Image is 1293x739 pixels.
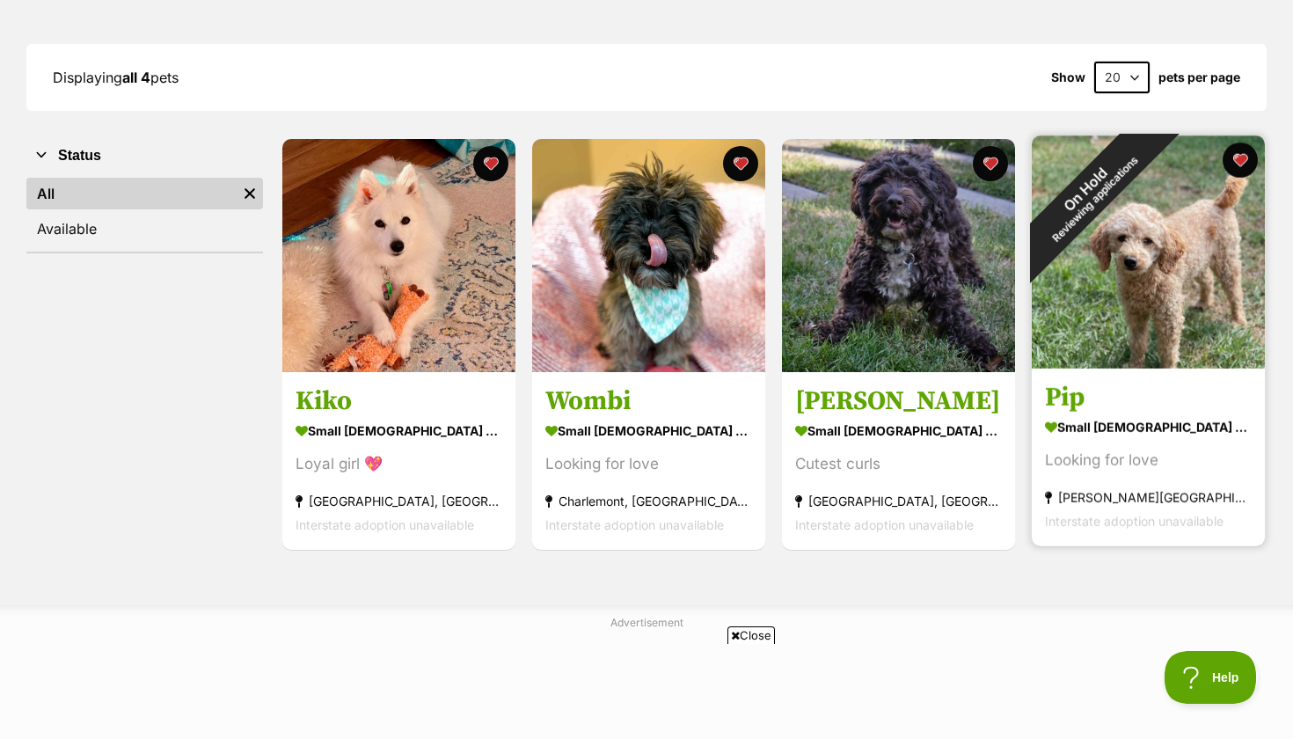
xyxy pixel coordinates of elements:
[782,372,1015,551] a: [PERSON_NAME] small [DEMOGRAPHIC_DATA] Dog Cutest curls [GEOGRAPHIC_DATA], [GEOGRAPHIC_DATA] Inte...
[545,453,752,477] div: Looking for love
[532,372,765,551] a: Wombi small [DEMOGRAPHIC_DATA] Dog Looking for love Charlemont, [GEOGRAPHIC_DATA] Interstate adop...
[795,453,1002,477] div: Cutest curls
[326,651,967,730] iframe: Advertisement
[1045,382,1252,415] h3: Pip
[545,490,752,514] div: Charlemont, [GEOGRAPHIC_DATA]
[1032,135,1265,369] img: Pip
[1045,415,1252,441] div: small [DEMOGRAPHIC_DATA] Dog
[782,139,1015,372] img: Bertie Kumara
[1032,369,1265,547] a: Pip small [DEMOGRAPHIC_DATA] Dog Looking for love [PERSON_NAME][GEOGRAPHIC_DATA], [GEOGRAPHIC_DAT...
[1050,154,1141,245] span: Reviewing applications
[1165,651,1258,704] iframe: Help Scout Beacon - Open
[993,97,1187,291] div: On Hold
[53,69,179,86] span: Displaying pets
[1223,143,1258,178] button: favourite
[296,490,502,514] div: [GEOGRAPHIC_DATA], [GEOGRAPHIC_DATA]
[282,139,515,372] img: Kiko
[727,626,775,644] span: Close
[795,419,1002,444] div: small [DEMOGRAPHIC_DATA] Dog
[296,453,502,477] div: Loyal girl 💖
[1045,487,1252,510] div: [PERSON_NAME][GEOGRAPHIC_DATA], [GEOGRAPHIC_DATA]
[1032,355,1265,372] a: On HoldReviewing applications
[237,178,263,209] a: Remove filter
[723,146,758,181] button: favourite
[545,385,752,419] h3: Wombi
[1051,70,1085,84] span: Show
[545,419,752,444] div: small [DEMOGRAPHIC_DATA] Dog
[545,518,724,533] span: Interstate adoption unavailable
[282,372,515,551] a: Kiko small [DEMOGRAPHIC_DATA] Dog Loyal girl 💖 [GEOGRAPHIC_DATA], [GEOGRAPHIC_DATA] Interstate ad...
[26,213,263,245] a: Available
[26,174,263,252] div: Status
[795,385,1002,419] h3: [PERSON_NAME]
[795,518,974,533] span: Interstate adoption unavailable
[296,419,502,444] div: small [DEMOGRAPHIC_DATA] Dog
[296,385,502,419] h3: Kiko
[1045,515,1224,530] span: Interstate adoption unavailable
[1158,70,1240,84] label: pets per page
[473,146,508,181] button: favourite
[296,518,474,533] span: Interstate adoption unavailable
[26,178,237,209] a: All
[26,144,263,167] button: Status
[532,139,765,372] img: Wombi
[795,490,1002,514] div: [GEOGRAPHIC_DATA], [GEOGRAPHIC_DATA]
[122,69,150,86] strong: all 4
[1045,450,1252,473] div: Looking for love
[973,146,1008,181] button: favourite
